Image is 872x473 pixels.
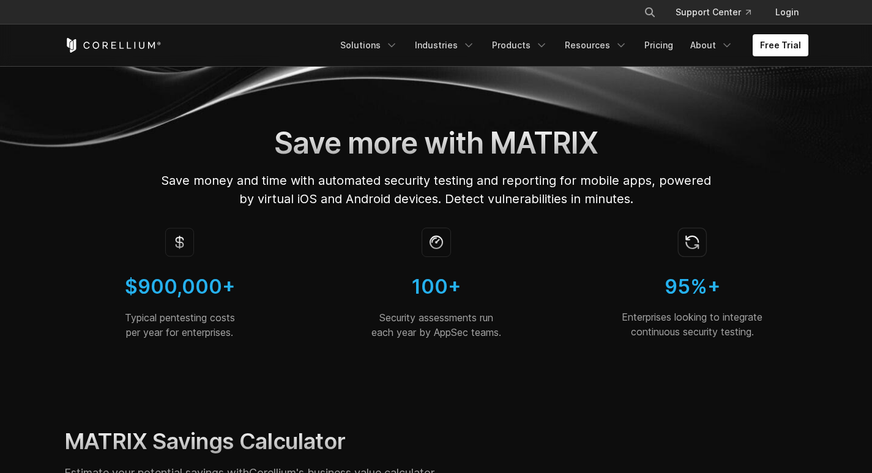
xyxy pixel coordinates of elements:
[64,38,162,53] a: Corellium Home
[422,228,451,257] img: Icon of a stopwatch; security assessments by appsec teams.
[576,274,808,300] h4: 95%+
[160,125,712,162] h1: Save more with MATRIX
[333,34,405,56] a: Solutions
[64,274,296,300] h4: $900,000+
[576,310,808,339] p: Enterprises looking to integrate continuous security testing.
[666,1,761,23] a: Support Center
[753,34,808,56] a: Free Trial
[161,173,711,206] span: Save money and time with automated security testing and reporting for mobile apps, powered by vir...
[64,428,552,455] h2: MATRIX Savings Calculator
[320,310,552,340] p: Security assessments run each year by AppSec teams.
[485,34,555,56] a: Products
[333,34,808,56] div: Navigation Menu
[408,34,482,56] a: Industries
[677,228,707,257] img: Icon of continuous security testing.
[320,274,552,300] h4: 100+
[683,34,740,56] a: About
[637,34,680,56] a: Pricing
[766,1,808,23] a: Login
[64,310,296,340] p: Typical pentesting costs per year for enterprises.
[629,1,808,23] div: Navigation Menu
[557,34,635,56] a: Resources
[165,228,194,257] img: Icon of the dollar sign; MAST calculator
[639,1,661,23] button: Search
